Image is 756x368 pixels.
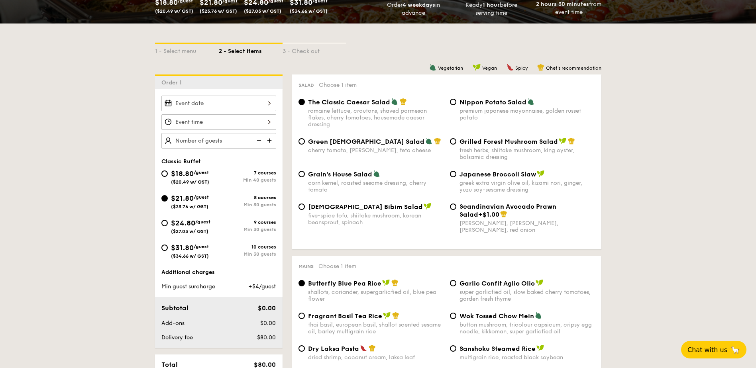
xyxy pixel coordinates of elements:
img: icon-vegan.f8ff3823.svg [383,312,391,319]
div: Ready before serving time [456,1,527,17]
span: Choose 1 item [319,82,357,88]
input: Dry Laksa Pastadried shrimp, coconut cream, laksa leaf [298,345,305,352]
img: icon-vegan.f8ff3823.svg [382,279,390,286]
input: Japanese Broccoli Slawgreek extra virgin olive oil, kizami nori, ginger, yuzu soy-sesame dressing [450,171,456,177]
input: Nippon Potato Saladpremium japanese mayonnaise, golden russet potato [450,99,456,105]
span: Wok Tossed Chow Mein [459,312,534,320]
div: fresh herbs, shiitake mushroom, king oyster, balsamic dressing [459,147,595,161]
div: Min 40 guests [219,177,276,183]
input: Grain's House Saladcorn kernel, roasted sesame dressing, cherry tomato [298,171,305,177]
input: Fragrant Basil Tea Ricethai basil, european basil, shallot scented sesame oil, barley multigrain ... [298,313,305,319]
div: cherry tomato, [PERSON_NAME], feta cheese [308,147,444,154]
input: Garlic Confit Aglio Oliosuper garlicfied oil, slow baked cherry tomatoes, garden fresh thyme [450,280,456,286]
div: shallots, coriander, supergarlicfied oil, blue pea flower [308,289,444,302]
img: icon-chef-hat.a58ddaea.svg [392,312,399,319]
img: icon-vegan.f8ff3823.svg [559,137,567,145]
span: $0.00 [258,304,276,312]
div: corn kernel, roasted sesame dressing, cherry tomato [308,180,444,193]
input: $24.80/guest($27.03 w/ GST)9 coursesMin 30 guests [161,220,168,226]
input: [DEMOGRAPHIC_DATA] Bibim Saladfive-spice tofu, shiitake mushroom, korean beansprout, spinach [298,204,305,210]
input: Green [DEMOGRAPHIC_DATA] Saladcherry tomato, [PERSON_NAME], feta cheese [298,138,305,145]
img: icon-vegetarian.fe4039eb.svg [429,64,436,71]
div: Min 30 guests [219,202,276,207]
div: super garlicfied oil, slow baked cherry tomatoes, garden fresh thyme [459,289,595,302]
span: Butterfly Blue Pea Rice [308,280,381,287]
input: Sanshoku Steamed Ricemultigrain rice, roasted black soybean [450,345,456,352]
span: +$1.00 [478,211,499,218]
span: $21.80 [171,194,194,203]
span: ($23.76 w/ GST) [171,204,208,209]
div: Order in advance [378,1,450,17]
input: $18.80/guest($20.49 w/ GST)7 coursesMin 40 guests [161,170,168,177]
div: greek extra virgin olive oil, kizami nori, ginger, yuzu soy-sesame dressing [459,180,595,193]
span: ($34.66 w/ GST) [171,253,209,259]
span: Choose 1 item [318,263,356,270]
img: icon-chef-hat.a58ddaea.svg [400,98,407,105]
span: Subtotal [161,304,189,312]
input: $21.80/guest($23.76 w/ GST)8 coursesMin 30 guests [161,195,168,202]
img: icon-vegetarian.fe4039eb.svg [373,170,380,177]
div: button mushroom, tricolour capsicum, cripsy egg noodle, kikkoman, super garlicfied oil [459,321,595,335]
span: $24.80 [171,219,195,227]
span: Garlic Confit Aglio Olio [459,280,535,287]
span: 🦙 [730,345,740,354]
span: Mains [298,264,314,269]
div: 9 courses [219,219,276,225]
strong: 1 hour [483,2,500,8]
div: Additional charges [161,268,276,276]
input: Butterfly Blue Pea Riceshallots, coriander, supergarlicfied oil, blue pea flower [298,280,305,286]
div: from event time [533,0,605,16]
img: icon-chef-hat.a58ddaea.svg [369,345,376,352]
input: $31.80/guest($34.66 w/ GST)10 coursesMin 30 guests [161,245,168,251]
div: [PERSON_NAME], [PERSON_NAME], [PERSON_NAME], red onion [459,220,595,233]
input: Wok Tossed Chow Meinbutton mushroom, tricolour capsicum, cripsy egg noodle, kikkoman, super garli... [450,313,456,319]
span: ($20.49 w/ GST) [155,8,193,14]
input: Event date [161,96,276,111]
div: multigrain rice, roasted black soybean [459,354,595,361]
img: icon-spicy.37a8142b.svg [360,345,367,352]
input: Event time [161,114,276,130]
div: 2 - Select items [219,44,283,55]
span: /guest [194,244,209,249]
span: Spicy [515,65,528,71]
img: icon-vegan.f8ff3823.svg [536,279,544,286]
span: Vegetarian [438,65,463,71]
img: icon-spicy.37a8142b.svg [507,64,514,71]
strong: 4 weekdays [403,2,435,8]
div: romaine lettuce, croutons, shaved parmesan flakes, cherry tomatoes, housemade caesar dressing [308,108,444,128]
span: $0.00 [260,320,276,327]
input: Number of guests [161,133,276,149]
div: 7 courses [219,170,276,176]
div: 10 courses [219,244,276,250]
img: icon-chef-hat.a58ddaea.svg [537,64,544,71]
span: Green [DEMOGRAPHIC_DATA] Salad [308,138,424,145]
span: Nippon Potato Salad [459,98,526,106]
input: The Classic Caesar Saladromaine lettuce, croutons, shaved parmesan flakes, cherry tomatoes, house... [298,99,305,105]
img: icon-vegetarian.fe4039eb.svg [425,137,432,145]
img: icon-add.58712e84.svg [264,133,276,148]
span: /guest [195,219,210,225]
span: $80.00 [257,334,276,341]
span: Chef's recommendation [546,65,601,71]
span: Salad [298,82,314,88]
span: Japanese Broccoli Slaw [459,170,536,178]
span: ($27.03 w/ GST) [244,8,281,14]
input: Grilled Forest Mushroom Saladfresh herbs, shiitake mushroom, king oyster, balsamic dressing [450,138,456,145]
div: Min 30 guests [219,251,276,257]
span: /guest [194,170,209,175]
img: icon-chef-hat.a58ddaea.svg [500,210,507,217]
div: premium japanese mayonnaise, golden russet potato [459,108,595,121]
span: ($23.76 w/ GST) [200,8,237,14]
span: ($34.66 w/ GST) [290,8,328,14]
span: [DEMOGRAPHIC_DATA] Bibim Salad [308,203,423,211]
img: icon-reduce.1d2dbef1.svg [252,133,264,148]
div: five-spice tofu, shiitake mushroom, korean beansprout, spinach [308,212,444,226]
span: Order 1 [161,79,185,86]
span: Dry Laksa Pasta [308,345,359,352]
div: 3 - Check out [283,44,346,55]
span: ($20.49 w/ GST) [171,179,209,185]
span: $18.80 [171,169,194,178]
img: icon-vegan.f8ff3823.svg [536,345,544,352]
span: +$4/guest [248,283,276,290]
div: 1 - Select menu [155,44,219,55]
